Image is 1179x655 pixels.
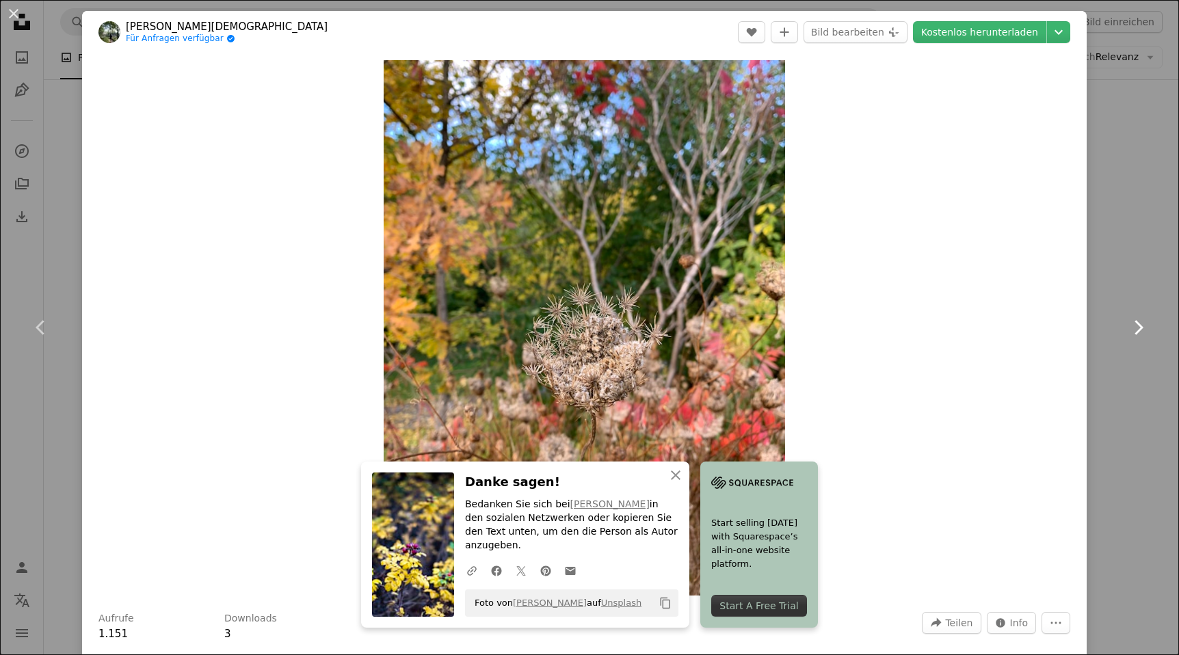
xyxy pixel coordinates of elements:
[126,34,328,44] a: Für Anfragen verfügbar
[384,60,785,596] img: Nahaufnahme einer Blume
[601,598,641,608] a: Unsplash
[98,612,134,626] h3: Aufrufe
[1047,21,1070,43] button: Downloadgröße auswählen
[913,21,1046,43] a: Kostenlos herunterladen
[465,472,678,492] h3: Danke sagen!
[804,21,908,43] button: Bild bearbeiten
[384,60,785,596] button: Dieses Bild heranzoomen
[468,592,641,614] span: Foto von auf
[771,21,798,43] button: Zu Kollektion hinzufügen
[224,628,231,640] span: 3
[738,21,765,43] button: Gefällt mir
[654,591,677,615] button: In die Zwischenablage kopieren
[558,557,583,584] a: Via E-Mail teilen teilen
[484,557,509,584] a: Auf Facebook teilen
[126,20,328,34] a: [PERSON_NAME][DEMOGRAPHIC_DATA]
[711,516,807,571] span: Start selling [DATE] with Squarespace’s all-in-one website platform.
[98,628,128,640] span: 1.151
[98,21,120,43] img: Zum Profil von Jemima Christian Utami
[711,595,807,617] div: Start A Free Trial
[711,472,793,493] img: file-1705255347840-230a6ab5bca9image
[465,498,678,552] p: Bedanken Sie sich bei in den sozialen Netzwerken oder kopieren Sie den Text unten, um den die Per...
[1042,612,1070,634] button: Weitere Aktionen
[1010,613,1029,633] span: Info
[700,462,818,628] a: Start selling [DATE] with Squarespace’s all-in-one website platform.Start A Free Trial
[509,557,533,584] a: Auf Twitter teilen
[533,557,558,584] a: Auf Pinterest teilen
[987,612,1037,634] button: Statistiken zu diesem Bild
[922,612,981,634] button: Dieses Bild teilen
[224,612,277,626] h3: Downloads
[1097,262,1179,393] a: Weiter
[570,498,650,509] a: [PERSON_NAME]
[513,598,587,608] a: [PERSON_NAME]
[945,613,972,633] span: Teilen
